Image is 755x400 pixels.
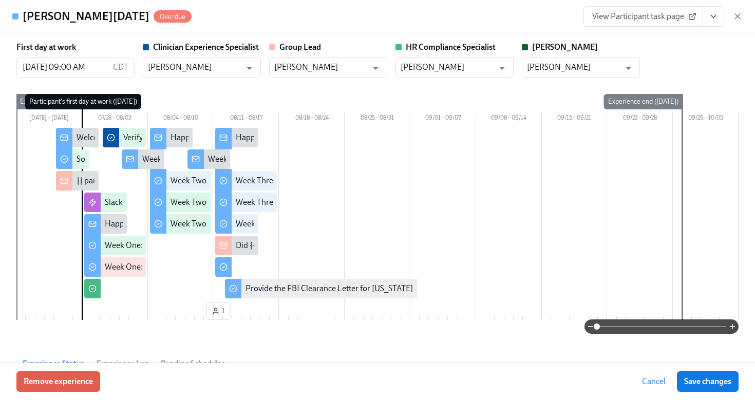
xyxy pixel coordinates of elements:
[279,112,345,126] div: 08/18 – 08/24
[171,175,370,186] div: Week Two: Get To Know Your Role (~4 hours to complete)
[23,9,149,24] h4: [PERSON_NAME][DATE]
[16,42,76,53] label: First day at work
[113,62,128,73] p: CDT
[16,112,82,126] div: [DATE] – [DATE]
[154,13,192,21] span: Overdue
[82,112,148,126] div: 07/28 – 08/03
[368,60,384,76] button: Open
[77,154,133,165] div: Software Set-Up
[406,42,496,52] strong: HR Compliance Specialist
[24,376,93,387] span: Remove experience
[583,6,703,27] a: View Participant task page
[673,112,739,126] div: 09/29 – 10/05
[236,132,355,143] div: Happy Final Week of Onboarding!
[105,218,163,230] div: Happy First Day!
[161,357,225,369] span: Pending Schedules
[171,197,354,208] div: Week Two: Core Processes (~1.25 hours to complete)
[236,240,430,251] div: Did {{ participant.fullName }} Schedule A Meet & Greet?
[23,357,84,369] span: Experience Status
[542,112,608,126] div: 09/15 – 09/21
[684,376,731,387] span: Save changes
[148,112,214,126] div: 08/04 – 08/10
[241,60,257,76] button: Open
[236,197,503,208] div: Week Three: Ethics, Conduct, & Legal Responsibilities (~5 hours to complete)
[345,112,410,126] div: 08/25 – 08/31
[476,112,542,126] div: 09/08 – 09/14
[97,357,148,369] span: Experience Log
[208,154,314,165] div: Week Two Onboarding Recap!
[123,132,271,143] div: Verify Elation for {{ participant.fullName }}
[105,261,328,273] div: Week One: Essential Compliance Tasks (~6.5 hours to complete)
[494,60,510,76] button: Open
[677,371,739,392] button: Save changes
[620,60,636,76] button: Open
[236,175,513,186] div: Week Three: Cultural Competence & Special Populations (~3 hours to complete)
[604,94,683,109] div: Experience end ([DATE])
[105,197,147,208] div: Slack Invites
[25,94,141,109] div: Participant's first day at work ([DATE])
[153,42,259,52] strong: Clinician Experience Specialist
[206,302,231,320] button: 1
[171,218,395,230] div: Week Two: Compliance Crisis Response (~1.5 hours to complete)
[607,112,673,126] div: 09/22 – 09/28
[635,371,673,392] button: Cancel
[642,376,666,387] span: Cancel
[16,371,100,392] button: Remove experience
[212,306,225,316] span: 1
[142,154,249,165] div: Week One Onboarding Recap!
[246,283,413,294] div: Provide the FBI Clearance Letter for [US_STATE]
[592,11,694,22] span: View Participant task page
[410,112,476,126] div: 09/01 – 09/07
[279,42,321,52] strong: Group Lead
[171,132,234,143] div: Happy Week Two!
[236,218,450,230] div: Week Three: Final Onboarding Tasks (~1.5 hours to complete)
[532,42,598,52] strong: [PERSON_NAME]
[77,175,248,186] div: {{ participant.fullName }} has started onboarding
[77,132,210,143] div: Welcome To The Charlie Health Team!
[703,6,724,27] button: View task page
[105,240,343,251] div: Week One: Welcome To Charlie Health Tasks! (~3 hours to complete)
[213,112,279,126] div: 08/11 – 08/17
